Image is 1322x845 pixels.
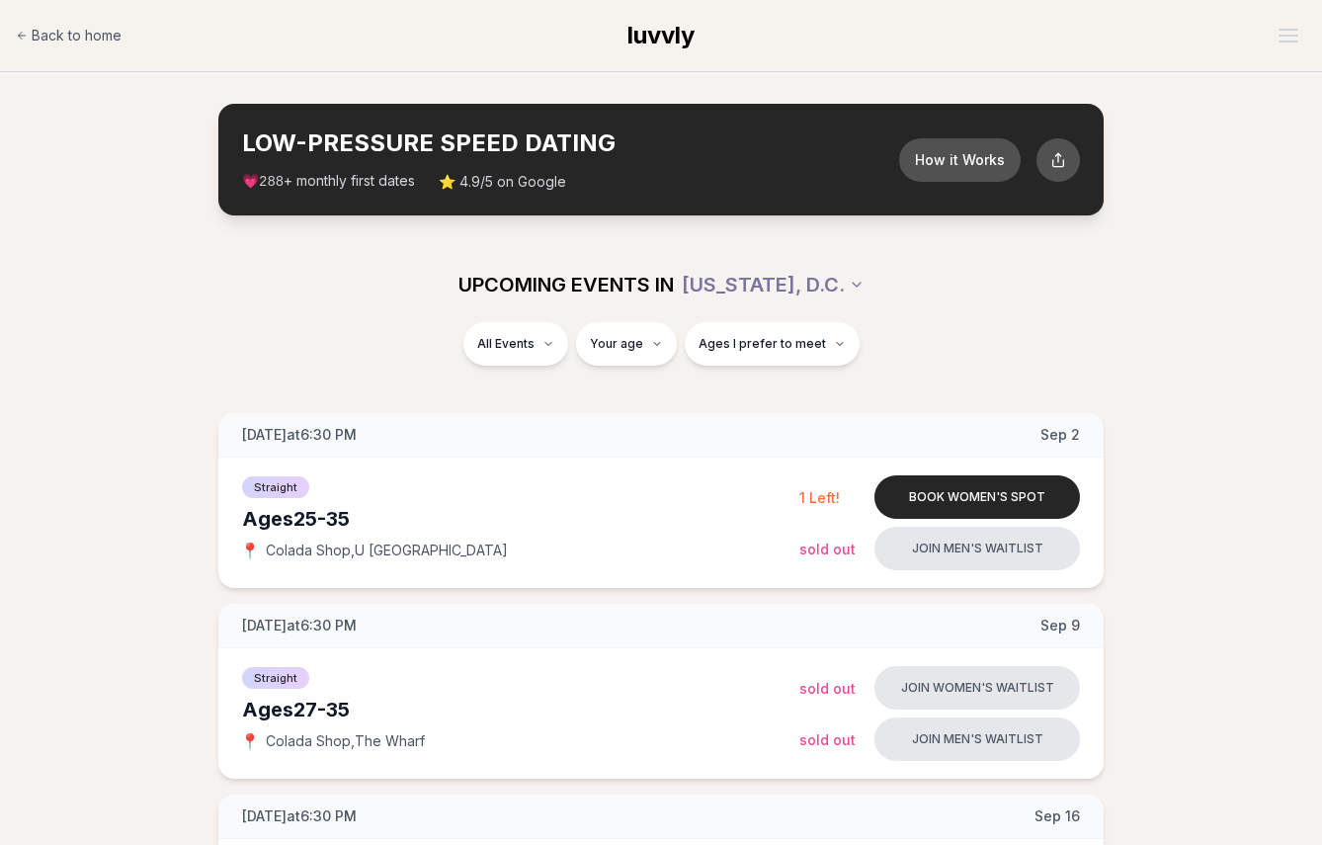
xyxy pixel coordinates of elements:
[439,172,566,192] span: ⭐ 4.9/5 on Google
[699,336,826,352] span: Ages I prefer to meet
[799,731,856,748] span: Sold Out
[874,666,1080,710] button: Join women's waitlist
[458,271,674,298] span: UPCOMING EVENTS IN
[1040,616,1080,635] span: Sep 9
[266,731,425,751] span: Colada Shop , The Wharf
[1034,806,1080,826] span: Sep 16
[685,322,860,366] button: Ages I prefer to meet
[1040,425,1080,445] span: Sep 2
[627,20,695,51] a: luvvly
[799,541,856,557] span: Sold Out
[463,322,568,366] button: All Events
[242,806,357,826] span: [DATE] at 6:30 PM
[242,667,309,689] span: Straight
[576,322,677,366] button: Your age
[899,138,1021,182] button: How it Works
[799,680,856,697] span: Sold Out
[799,489,840,506] span: 1 Left!
[874,718,1080,761] button: Join men's waitlist
[16,16,122,55] a: Back to home
[242,616,357,635] span: [DATE] at 6:30 PM
[627,21,695,49] span: luvvly
[874,475,1080,519] button: Book women's spot
[477,336,535,352] span: All Events
[266,541,508,560] span: Colada Shop , U [GEOGRAPHIC_DATA]
[242,171,415,192] span: 💗 + monthly first dates
[242,696,799,723] div: Ages 27-35
[1271,21,1306,50] button: Open menu
[242,733,258,749] span: 📍
[242,505,799,533] div: Ages 25-35
[874,527,1080,570] button: Join men's waitlist
[590,336,643,352] span: Your age
[242,543,258,558] span: 📍
[242,476,309,498] span: Straight
[259,174,284,190] span: 288
[242,425,357,445] span: [DATE] at 6:30 PM
[682,263,865,306] button: [US_STATE], D.C.
[242,127,899,159] h2: LOW-PRESSURE SPEED DATING
[32,26,122,45] span: Back to home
